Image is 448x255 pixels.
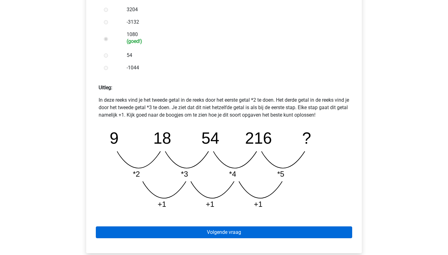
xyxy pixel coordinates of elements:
[99,96,349,119] p: In deze reeks vind je het tweede getal in de reeks door het eerste getal *2 te doen. Het derde ge...
[245,129,272,147] tspan: 216
[206,200,215,208] tspan: +1
[127,31,342,44] label: 1080
[127,52,342,59] label: 54
[127,18,342,26] label: -3132
[96,226,352,238] a: Volgende vraag
[202,129,219,147] tspan: 54
[99,85,112,90] strong: Uitleg:
[110,129,119,147] tspan: 9
[127,64,342,72] label: -1044
[302,129,311,147] tspan: ?
[153,129,171,147] tspan: 18
[127,38,342,44] h6: (goed!)
[254,200,263,208] tspan: +1
[158,200,166,208] tspan: +1
[127,6,342,13] label: 3204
